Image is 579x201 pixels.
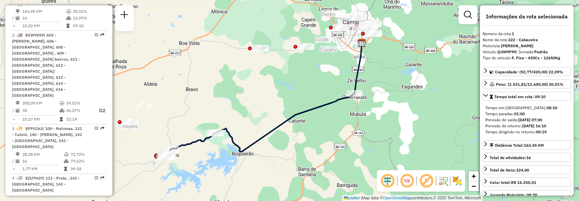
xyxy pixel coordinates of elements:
i: Tempo total em rota [66,24,70,28]
div: Jornada Motorista: 09:20 [490,192,537,198]
span: Total de atividades: [490,155,531,160]
strong: 324,00 [516,167,529,173]
div: Total de itens: [490,167,529,173]
div: Atividade não roteirizada - DAMIAO VUGLAN GONZAG [359,21,376,28]
span: Exibir rótulo [418,173,434,189]
em: Opções [94,126,98,130]
span: EZU7H29 [25,176,43,181]
td: 79,62% [70,158,104,164]
i: % de utilização da cubagem [64,159,69,163]
span: | 603 - [PERSON_NAME], 606 - [GEOGRAPHIC_DATA], 608 - [GEOGRAPHIC_DATA] , 609 - [GEOGRAPHIC_DATA]... [12,32,80,98]
em: Rota exportada [100,33,104,37]
td: / [12,107,15,115]
td: 39,52% [66,100,93,107]
td: 20,01% [73,8,104,15]
i: Distância Total [16,101,20,105]
strong: 16 [526,155,531,160]
div: Tempo dirigindo no retorno: [485,129,568,135]
i: % de utilização do peso [64,152,69,156]
div: Atividade não roteirizada - FRANCISCA GERONIMO D [359,21,376,27]
strong: [DATE] 07:00 [518,117,542,122]
img: Fluxo de ruas [438,176,448,186]
a: Total de atividades:16 [483,153,571,162]
i: Total de Atividades [16,16,20,20]
em: Rota exportada [100,176,104,180]
div: Atividade não roteirizada - AUTA GOMES [365,30,382,37]
a: Valor total:R$ 15.255,01 [483,178,571,187]
div: Atividade não roteirizada - COMERCIO VAREJISTA D [352,23,368,30]
div: Nome da rota: [483,37,571,43]
div: Tempo total em rota: 09:10 [483,102,571,138]
div: Previsão de saída: [485,117,568,123]
em: Opções [94,176,98,180]
td: 163,45 KM [22,8,66,15]
i: % de utilização da cubagem [60,109,65,113]
td: = [12,165,15,172]
div: Atividade não roteirizada - ADEGA DO DG [365,29,382,36]
span: Ocultar NR [399,173,415,189]
div: Atividade não roteirizada - ANDRE LUIS LUIS [135,101,151,108]
td: 30 [22,107,59,115]
td: / [12,158,15,164]
i: % de utilização do peso [66,9,71,13]
span: EKW9D59 [25,32,44,38]
strong: 08:10 [547,105,557,110]
div: Atividade não roteirizada - FRANCISCO DE ARAUJO [365,20,382,27]
a: Zoom out [469,181,479,191]
span: 2 - [12,32,80,98]
strong: [PERSON_NAME] [501,43,533,48]
a: Capacidade: (92,77/420,00) 22,09% [483,67,571,76]
i: % de utilização da cubagem [66,16,71,20]
td: 10,22 KM [22,22,66,29]
i: Tempo total em rota [60,117,63,121]
div: Atividade não roteirizada - ENZO SANTOS [321,10,338,16]
strong: [DATE] 16:10 [522,123,546,128]
td: 16 [22,15,66,21]
a: Nova sessão e pesquisa [118,8,131,23]
div: Map data © contributors,© 2025 TomTom, Microsoft [342,195,483,201]
a: Leaflet [344,196,360,200]
td: = [12,22,15,29]
img: ZUMPY [357,38,366,47]
strong: F. Fixa - 420Cx - 12650Kg [512,55,560,60]
td: 1,77 KM [22,165,64,172]
div: Atividade não roteirizada - PAULA ROBERTA [122,119,139,125]
strong: 1 [512,31,514,36]
div: Tempo paradas: [485,111,568,117]
td: 32:14 [66,116,93,123]
div: Atividade não roteirizada - FAGNER VIDAL DE SOUS [315,37,331,43]
strong: 00:19 [536,129,547,134]
span: 3 - [12,126,82,149]
div: Motorista: [483,43,571,49]
span: Peso: (2.531,81/12.650,00) 20,01% [496,82,564,87]
span: 163,45 KM [524,143,544,148]
td: 71,72% [70,151,104,158]
a: Peso: (2.531,81/12.650,00) 20,01% [483,79,571,88]
i: Total de Atividades [16,159,20,163]
img: Exibir/Ocultar setores [452,176,463,186]
td: 10,17 KM [22,116,59,123]
div: Veículo: [483,49,571,55]
a: Exibir filtros [461,8,475,21]
img: CDD Campina Grande [357,39,366,47]
td: 09:18 [70,165,104,172]
h4: Informações da rota selecionada [483,13,571,20]
span: | Jornada: [516,49,548,54]
span: | 100 - Malvinas, 121 - Catolé, 140 - [PERSON_NAME], 141 - [GEOGRAPHIC_DATA], 142 - [GEOGRAPHIC_D... [12,126,82,149]
div: Atividade não roteirizada - IRACEMA TAVARES GAUD [357,25,374,32]
a: OpenStreetMap [383,196,411,200]
strong: Padrão [534,49,548,54]
i: Tempo total em rota [64,167,67,171]
td: 46,27% [66,107,93,115]
span: 4 - [12,176,80,193]
div: Valor total: [490,180,536,186]
i: Distância Total [16,9,20,13]
td: 16 [22,158,64,164]
a: Distância Total:163,45 KM [483,140,571,149]
a: Jornada Motorista: 09:20 [483,190,571,199]
i: % de utilização do peso [60,101,65,105]
td: 28,28 KM [22,151,64,158]
div: Tempo em [GEOGRAPHIC_DATA]: [485,105,568,111]
div: Número da rota: [483,31,571,37]
span: − [472,182,476,190]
